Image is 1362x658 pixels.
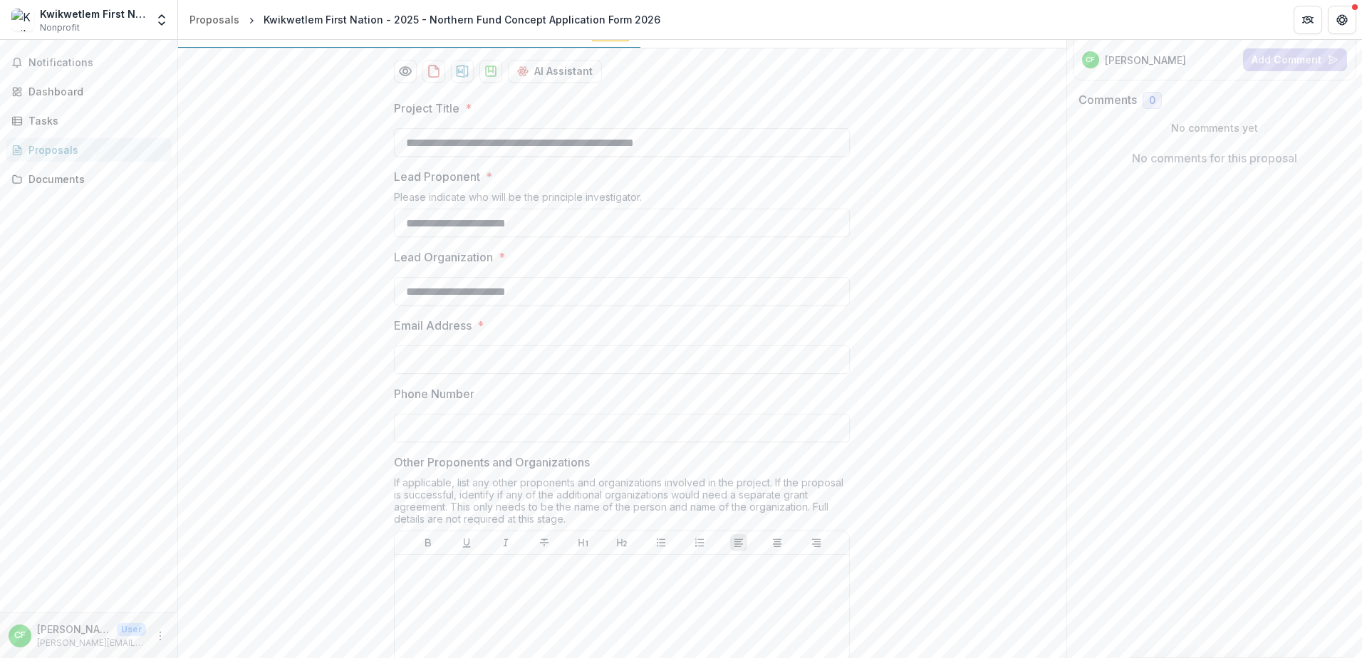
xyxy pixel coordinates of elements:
[28,142,160,157] div: Proposals
[6,109,172,132] a: Tasks
[1243,48,1347,71] button: Add Comment
[14,631,26,640] div: Curtis Fullerton
[40,6,146,21] div: Kwikwetlem First Nation
[6,167,172,191] a: Documents
[37,637,146,649] p: [PERSON_NAME][EMAIL_ADDRESS][PERSON_NAME][DOMAIN_NAME]
[28,84,160,99] div: Dashboard
[394,385,474,402] p: Phone Number
[508,60,602,83] button: AI Assistant
[808,534,825,551] button: Align Right
[458,534,475,551] button: Underline
[575,534,592,551] button: Heading 1
[1149,95,1155,107] span: 0
[117,623,146,636] p: User
[730,534,747,551] button: Align Left
[28,57,166,69] span: Notifications
[152,6,172,34] button: Open entity switcher
[613,534,630,551] button: Heading 2
[1328,6,1356,34] button: Get Help
[394,476,850,531] div: If applicable, list any other proponents and organizations involved in the project. If the propos...
[1294,6,1322,34] button: Partners
[37,622,111,637] p: [PERSON_NAME]
[394,454,590,471] p: Other Proponents and Organizations
[40,21,80,34] span: Nonprofit
[394,100,459,117] p: Project Title
[1105,53,1186,68] p: [PERSON_NAME]
[653,534,670,551] button: Bullet List
[152,627,169,644] button: More
[691,534,708,551] button: Ordered List
[394,249,493,266] p: Lead Organization
[6,51,172,74] button: Notifications
[28,172,160,187] div: Documents
[1078,120,1351,135] p: No comments yet
[28,113,160,128] div: Tasks
[6,138,172,162] a: Proposals
[536,534,553,551] button: Strike
[189,12,239,27] div: Proposals
[394,60,417,83] button: Preview a409eca1-3923-4a22-b220-4a674e02eeab-0.pdf
[6,80,172,103] a: Dashboard
[451,60,474,83] button: download-proposal
[184,9,245,30] a: Proposals
[1078,93,1137,107] h2: Comments
[394,168,480,185] p: Lead Proponent
[184,9,666,30] nav: breadcrumb
[420,534,437,551] button: Bold
[1132,150,1297,167] p: No comments for this proposal
[394,191,850,209] div: Please indicate who will be the principle investigator.
[394,317,472,334] p: Email Address
[422,60,445,83] button: download-proposal
[479,60,502,83] button: download-proposal
[497,534,514,551] button: Italicize
[1086,56,1095,63] div: Curtis Fullerton
[264,12,660,27] div: Kwikwetlem First Nation - 2025 - Northern Fund Concept Application Form 2026
[11,9,34,31] img: Kwikwetlem First Nation
[769,534,786,551] button: Align Center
